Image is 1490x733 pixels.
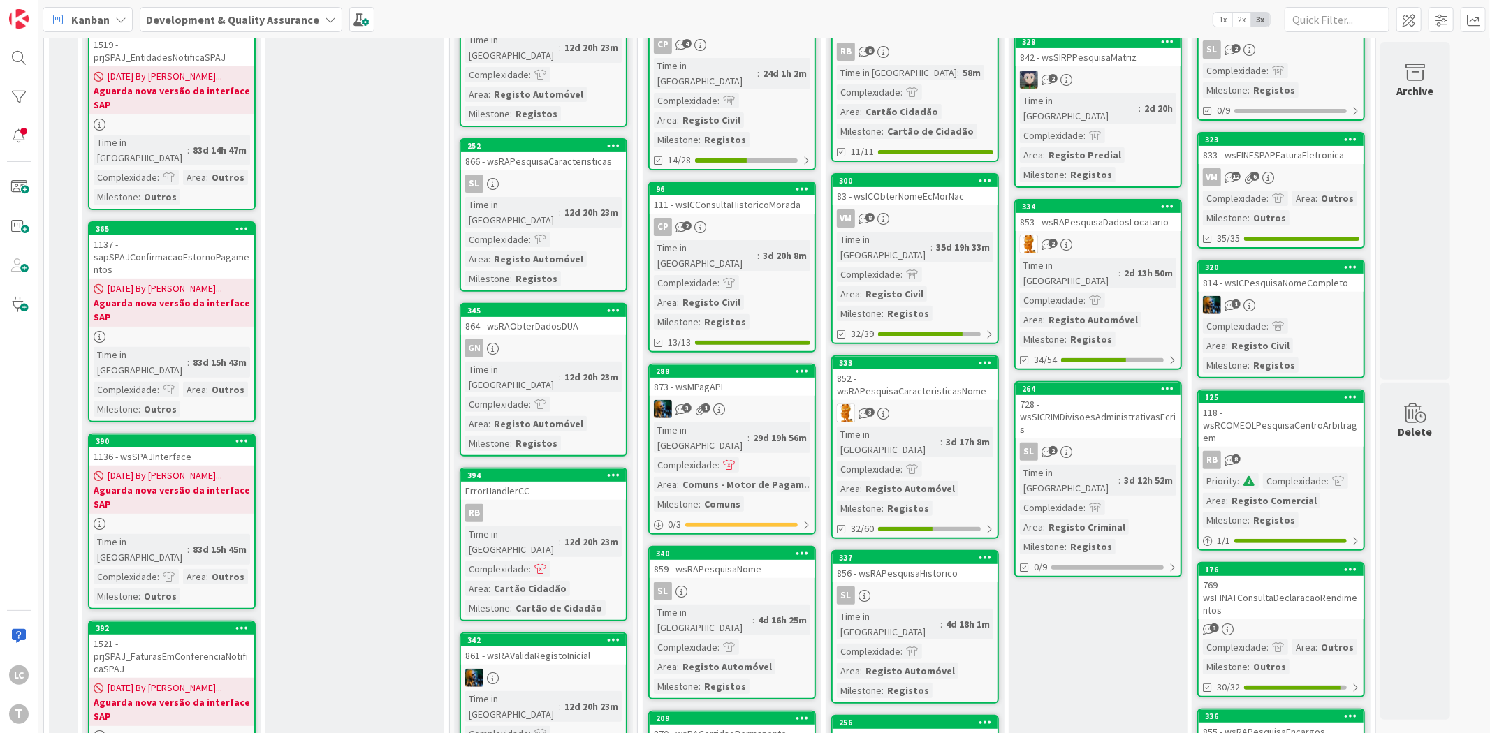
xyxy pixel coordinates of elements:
[1199,133,1364,164] div: 323833 - wsFINESPAPFaturaEletronica
[1292,191,1315,206] div: Area
[1199,261,1364,274] div: 320
[510,106,512,121] span: :
[1016,443,1181,461] div: SL
[1020,167,1065,182] div: Milestone
[677,295,679,310] span: :
[1199,391,1364,403] div: 125
[837,461,900,477] div: Complexidade
[831,6,999,162] a: RBTime in [GEOGRAPHIC_DATA]:58mComplexidade:Area:Cartão CidadãoMilestone:Cartão de Cidadão11/11
[512,106,561,121] div: Registos
[488,251,490,267] span: :
[865,408,875,417] span: 3
[1266,318,1269,334] span: :
[837,267,900,282] div: Complexidade
[900,267,903,282] span: :
[650,36,815,54] div: CP
[1197,132,1365,249] a: 323833 - wsFINESPAPFaturaEletronicaVMComplexidade:Area:OutrosMilestone:Outros35/35
[208,382,248,397] div: Outros
[1067,332,1116,347] div: Registos
[1020,465,1118,496] div: Time in [GEOGRAPHIC_DATA]
[461,304,626,335] div: 345864 - wsRAObterDadosDUA
[865,46,875,55] span: 8
[183,170,206,185] div: Area
[650,378,815,396] div: 873 - wsMPagAPI
[460,138,627,292] a: 252866 - wsRAPesquisaCaracteristicasSLTime in [GEOGRAPHIC_DATA]:12d 20h 23mComplexidade:Area:Regi...
[465,232,529,247] div: Complexidade
[654,58,757,89] div: Time in [GEOGRAPHIC_DATA]
[747,430,750,445] span: :
[650,218,815,236] div: CP
[1217,103,1230,118] span: 0/9
[94,189,138,205] div: Milestone
[1016,71,1181,89] div: LS
[648,364,816,535] a: 288873 - wsMPagAPIJCTime in [GEOGRAPHIC_DATA]:29d 19h 56mComplexidade:Area:Comuns - Motor de Paga...
[837,124,882,139] div: Milestone
[465,32,559,63] div: Time in [GEOGRAPHIC_DATA]
[1118,473,1120,488] span: :
[654,422,747,453] div: Time in [GEOGRAPHIC_DATA]
[461,304,626,317] div: 345
[654,240,757,271] div: Time in [GEOGRAPHIC_DATA]
[461,469,626,500] div: 394ErrorHandlerCC
[1199,274,1364,292] div: 814 - wsICPesquisaNomeCompleto
[465,87,488,102] div: Area
[682,39,692,48] span: 4
[89,435,254,466] div: 3901136 - wsSPAJInterface
[654,400,672,418] img: JC
[1237,473,1239,489] span: :
[1020,293,1083,308] div: Complexidade
[654,218,672,236] div: CP
[1199,261,1364,292] div: 320814 - wsICPesquisaNomeCompleto
[465,67,529,82] div: Complexidade
[933,239,993,255] div: 35d 19h 33m
[648,182,816,353] a: 96111 - wsICConsultaHistoricoMoradaCPTime in [GEOGRAPHIC_DATA]:3d 20h 8mComplexidade:Area:Registo...
[89,23,254,66] div: 1519 - prjSPAJ_EntidadesNotificaSPAJ
[1043,147,1045,163] span: :
[837,43,855,61] div: RB
[957,65,959,80] span: :
[1049,74,1058,83] span: 2
[1250,82,1299,98] div: Registos
[1199,391,1364,447] div: 125118 - wsRCOMEOLPesquisaCentroArbitragem
[833,404,998,422] div: RL
[1232,299,1241,309] span: 1
[510,271,512,286] span: :
[1217,231,1240,246] span: 35/35
[89,223,254,279] div: 3651137 - sapSPAJConfirmacaoEstornoPagamentos
[701,314,750,330] div: Registos
[189,142,250,158] div: 83d 14h 47m
[757,66,759,81] span: :
[1020,258,1118,288] div: Time in [GEOGRAPHIC_DATA]
[1203,63,1266,78] div: Complexidade
[837,427,940,457] div: Time in [GEOGRAPHIC_DATA]
[839,358,998,368] div: 333
[467,141,626,151] div: 252
[1022,384,1181,394] div: 264
[884,124,977,139] div: Cartão de Cidadão
[860,104,862,119] span: :
[654,132,699,147] div: Milestone
[146,13,319,27] b: Development & Quality Assurance
[1203,357,1248,373] div: Milestone
[1016,48,1181,66] div: 842 - wsSIRPPesquisaMatriz
[89,36,254,66] div: 1519 - prjSPAJ_EntidadesNotificaSPAJ
[1315,191,1317,206] span: :
[89,223,254,235] div: 365
[1250,357,1299,373] div: Registos
[1203,191,1266,206] div: Complexidade
[833,175,998,187] div: 300
[1020,443,1038,461] div: SL
[862,104,942,119] div: Cartão Cidadão
[682,403,692,413] span: 3
[157,170,159,185] span: :
[1199,146,1364,164] div: 833 - wsFINESPAPFaturaEletronica
[717,275,720,290] span: :
[677,112,679,128] span: :
[512,271,561,286] div: Registos
[94,170,157,185] div: Complexidade
[699,132,701,147] span: :
[94,382,157,397] div: Complexidade
[837,65,957,80] div: Time in [GEOGRAPHIC_DATA]
[138,401,140,417] span: :
[94,84,250,112] b: Aguarda nova versão da interface SAP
